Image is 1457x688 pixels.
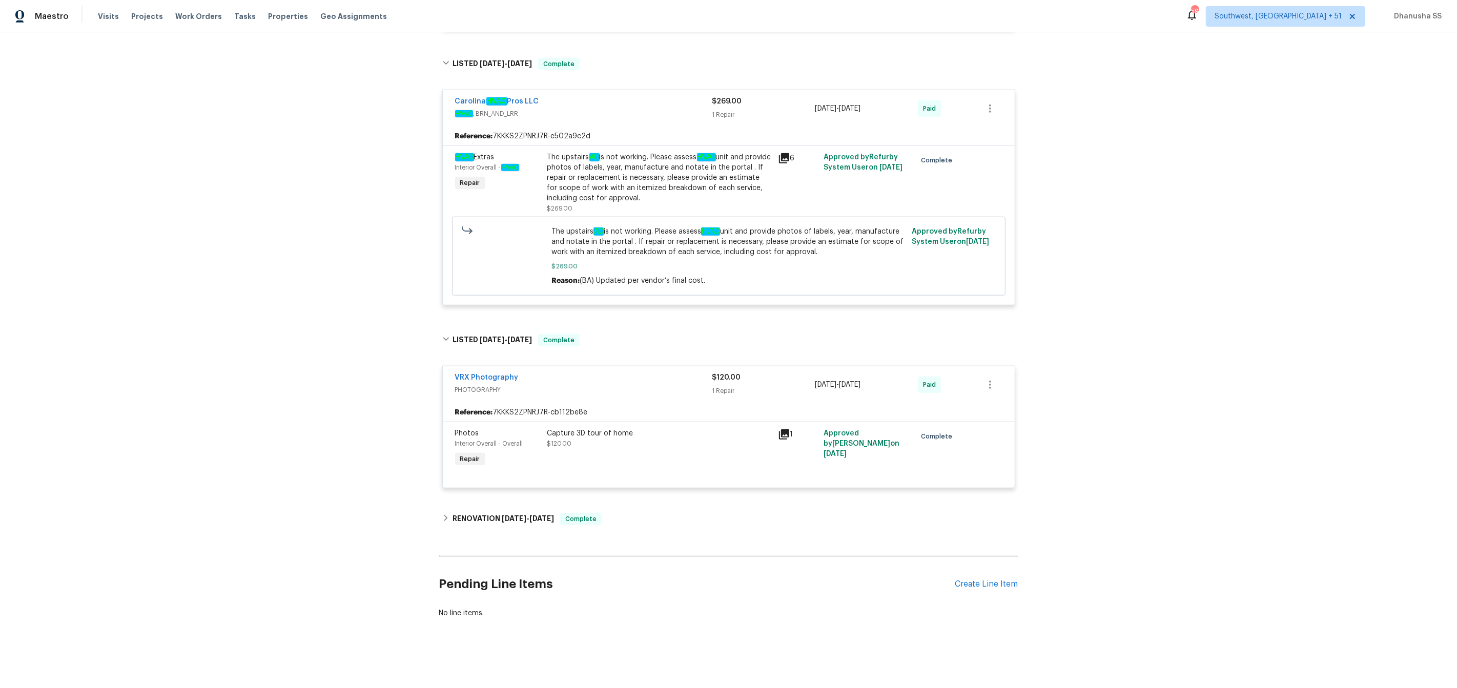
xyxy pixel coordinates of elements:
[234,13,256,20] span: Tasks
[480,336,532,343] span: -
[480,336,504,343] span: [DATE]
[486,97,507,106] em: HVAC
[547,152,772,203] div: The upstairs is not working. Please assess unit and provide photos of labels, year, manufacture a...
[824,430,899,457] span: Approved by [PERSON_NAME] on
[697,153,716,161] em: HVAC
[923,380,940,390] span: Paid
[439,48,1018,80] div: LISTED [DATE]-[DATE]Complete
[824,154,902,171] span: Approved by Refurby System User on
[502,515,526,522] span: [DATE]
[1390,11,1442,22] span: Dhanusha SS
[443,127,1015,145] div: 7KKKS2ZPNRJ7R-e502a9c2d
[455,97,539,106] a: CarolinaHVACPros LLC
[551,261,906,272] span: $269.00
[455,441,523,447] span: Interior Overall - Overall
[539,335,579,345] span: Complete
[955,579,1018,589] div: Create Line Item
[175,11,222,22] span: Work Orders
[1191,6,1198,16] div: 593
[824,450,847,457] span: [DATE]
[456,178,484,188] span: Repair
[839,105,860,112] span: [DATE]
[455,110,473,117] em: HVAC
[712,110,815,120] div: 1 Repair
[529,515,554,522] span: [DATE]
[912,228,989,245] span: Approved by Refurby System User on
[455,407,493,418] b: Reference:
[815,381,836,388] span: [DATE]
[701,227,720,236] em: HVAC
[815,380,860,390] span: -
[439,324,1018,357] div: LISTED [DATE]-[DATE]Complete
[480,60,504,67] span: [DATE]
[443,403,1015,422] div: 7KKKS2ZPNRJ7R-cb112be8e
[507,336,532,343] span: [DATE]
[480,60,532,67] span: -
[839,381,860,388] span: [DATE]
[712,386,815,396] div: 1 Repair
[923,103,940,114] span: Paid
[879,164,902,171] span: [DATE]
[501,164,519,171] em: HVAC
[455,153,474,161] em: HVAC
[815,103,860,114] span: -
[456,454,484,464] span: Repair
[921,431,956,442] span: Complete
[539,59,579,69] span: Complete
[712,374,741,381] span: $120.00
[580,277,705,284] span: (BA) Updated per vendor’s final cost.
[455,164,519,171] span: Interior Overall -
[502,515,554,522] span: -
[453,58,532,70] h6: LISTED
[35,11,69,22] span: Maestro
[551,277,580,284] span: Reason:
[320,11,387,22] span: Geo Assignments
[131,11,163,22] span: Projects
[712,98,742,105] span: $269.00
[268,11,308,22] span: Properties
[778,152,818,164] div: 6
[455,109,712,119] span: , BRN_AND_LRR
[1215,11,1342,22] span: Southwest, [GEOGRAPHIC_DATA] + 51
[778,428,818,441] div: 1
[455,131,493,141] b: Reference:
[547,428,772,439] div: Capture 3D tour of home
[815,105,836,112] span: [DATE]
[455,374,519,381] a: VRX Photography
[439,560,955,608] h2: Pending Line Items
[455,430,479,437] span: Photos
[589,153,600,161] em: AC
[439,608,1018,618] div: No line items.
[547,205,573,212] span: $269.00
[507,60,532,67] span: [DATE]
[551,226,906,257] span: The upstairs is not working. Please assess unit and provide photos of labels, year, manufacture a...
[561,514,601,524] span: Complete
[98,11,119,22] span: Visits
[593,227,604,236] em: AC
[453,513,554,525] h6: RENOVATION
[453,334,532,346] h6: LISTED
[547,441,572,447] span: $120.00
[921,155,956,165] span: Complete
[455,385,712,395] span: PHOTOGRAPHY
[455,153,495,161] span: Extras
[966,238,989,245] span: [DATE]
[439,507,1018,531] div: RENOVATION [DATE]-[DATE]Complete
